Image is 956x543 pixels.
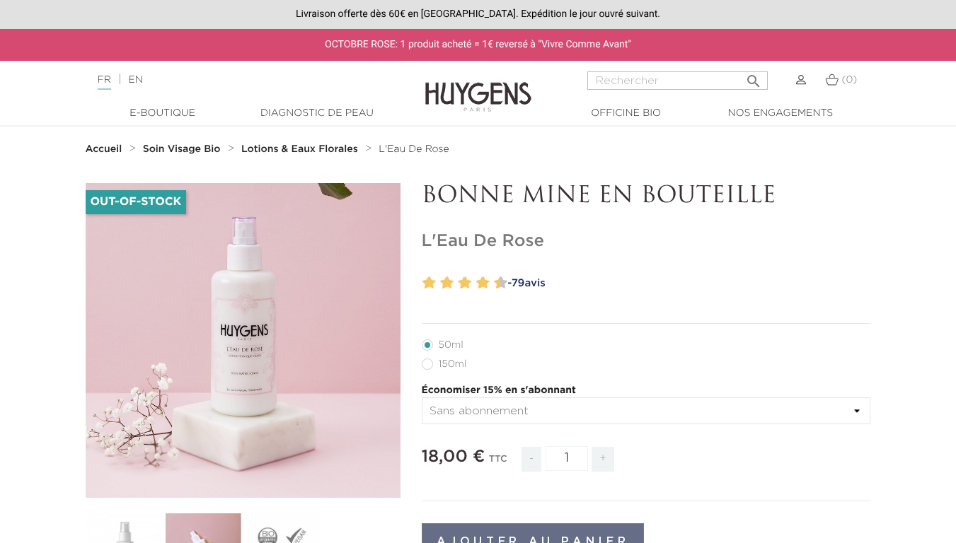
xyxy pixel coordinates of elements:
[422,231,871,252] h1: L'Eau De Rose
[546,446,588,471] input: Quantité
[455,273,460,293] label: 5
[425,59,531,114] img: Huygens
[241,144,361,155] a: Lotions & Eaux Florales
[246,106,388,121] a: Diagnostic de peau
[91,71,388,88] div: |
[98,75,111,90] a: FR
[86,190,187,214] li: Out-of-Stock
[422,448,485,465] span: 18,00 €
[379,144,449,154] span: L'Eau De Rose
[592,447,614,472] span: +
[491,273,496,293] label: 9
[461,273,472,293] label: 6
[422,183,871,210] p: BONNE MINE EN BOUTEILLE
[422,358,484,370] label: 150ml
[422,383,871,398] p: Économiser 15% en s'abonnant
[92,106,234,121] a: E-Boutique
[745,69,762,86] i: 
[473,273,478,293] label: 7
[503,273,871,294] a: -79avis
[587,71,768,90] input: Rechercher
[425,273,436,293] label: 2
[443,273,454,293] label: 4
[489,444,507,482] div: TTC
[555,106,697,121] a: Officine Bio
[128,75,142,85] a: EN
[437,273,442,293] label: 3
[86,144,122,154] strong: Accueil
[512,278,525,288] span: 79
[479,273,490,293] label: 8
[379,144,449,155] a: L'Eau De Rose
[420,273,425,293] label: 1
[86,144,125,155] a: Accueil
[497,273,507,293] label: 10
[241,144,358,154] strong: Lotions & Eaux Florales
[143,144,221,154] strong: Soin Visage Bio
[710,106,851,121] a: Nos engagements
[522,447,541,472] span: -
[422,339,480,351] label: 50ml
[143,144,224,155] a: Soin Visage Bio
[741,67,766,86] button: 
[841,75,857,85] span: (0)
